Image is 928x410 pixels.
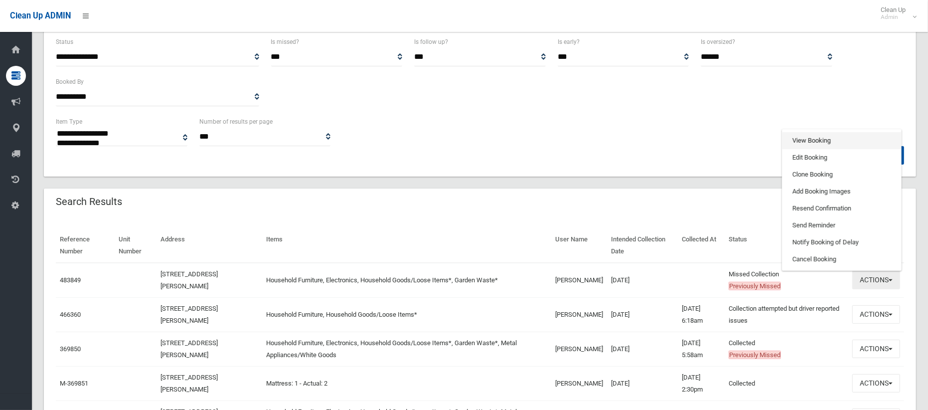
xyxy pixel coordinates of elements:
th: User Name [552,228,608,263]
label: Is early? [558,36,580,47]
a: 466360 [60,311,81,318]
th: Reference Number [56,228,115,263]
button: Actions [852,374,900,393]
a: Send Reminder [782,217,901,234]
td: Collected [725,366,848,401]
a: Edit Booking [782,149,901,166]
a: Notify Booking of Delay [782,234,901,251]
td: [DATE] [608,263,678,298]
header: Search Results [44,192,134,211]
a: Add Booking Images [782,183,901,200]
td: [PERSON_NAME] [552,263,608,298]
a: [STREET_ADDRESS][PERSON_NAME] [160,270,218,290]
td: [DATE] [608,297,678,332]
label: Is oversized? [701,36,735,47]
label: Is missed? [271,36,300,47]
td: Collection attempted but driver reported issues [725,297,848,332]
td: [PERSON_NAME] [552,332,608,366]
th: Intended Collection Date [608,228,678,263]
th: Unit Number [115,228,156,263]
span: Clean Up [876,6,916,21]
td: [PERSON_NAME] [552,297,608,332]
td: [PERSON_NAME] [552,366,608,401]
button: Actions [852,305,900,324]
label: Item Type [56,116,82,127]
a: View Booking [782,132,901,149]
button: Actions [852,271,900,289]
th: Items [262,228,551,263]
td: [DATE] [608,332,678,366]
a: [STREET_ADDRESS][PERSON_NAME] [160,374,218,393]
label: Number of results per page [199,116,273,127]
th: Status [725,228,848,263]
th: Address [156,228,262,263]
a: Clone Booking [782,166,901,183]
td: Collected [725,332,848,366]
th: Collected At [678,228,725,263]
span: Clean Up ADMIN [10,11,71,20]
a: 369850 [60,345,81,353]
a: 483849 [60,276,81,284]
td: Mattress: 1 - Actual: 2 [262,366,551,401]
a: [STREET_ADDRESS][PERSON_NAME] [160,339,218,359]
td: [DATE] [608,366,678,401]
span: Previously Missed [729,282,781,290]
label: Status [56,36,73,47]
td: [DATE] 2:30pm [678,366,725,401]
td: Household Furniture, Electronics, Household Goods/Loose Items*, Garden Waste*, Metal Appliances/W... [262,332,551,366]
td: [DATE] 6:18am [678,297,725,332]
label: Is follow up? [414,36,448,47]
span: Previously Missed [729,351,781,359]
a: Cancel Booking [782,251,901,268]
a: M-369851 [60,380,88,387]
td: Household Furniture, Electronics, Household Goods/Loose Items*, Garden Waste* [262,263,551,298]
td: Missed Collection [725,263,848,298]
td: [DATE] 5:58am [678,332,725,366]
button: Actions [852,340,900,358]
a: Resend Confirmation [782,200,901,217]
a: [STREET_ADDRESS][PERSON_NAME] [160,305,218,324]
small: Admin [881,13,906,21]
td: Household Furniture, Household Goods/Loose Items* [262,297,551,332]
label: Booked By [56,76,84,87]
